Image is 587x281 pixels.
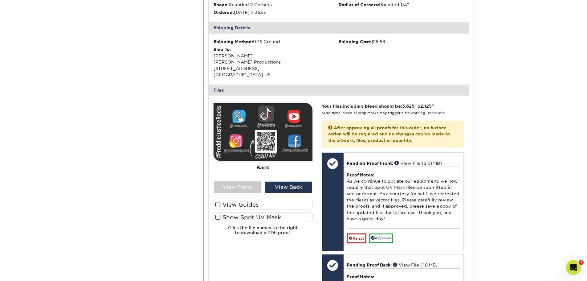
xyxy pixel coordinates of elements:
div: Back [214,161,312,175]
strong: Shape: [214,2,229,7]
iframe: Intercom live chat [566,260,581,275]
strong: Radius of Corners: [339,2,379,7]
strong: Your files including bleed should be: " x " [322,104,434,109]
a: View File (1.6 MB) [393,262,438,267]
strong: Proof Notes: [347,172,374,177]
a: Approve [369,233,393,243]
iframe: Google Customer Reviews [2,262,52,279]
div: Files [209,85,469,96]
span: 2.125 [420,104,432,109]
span: Pending Proof Back: [347,262,392,267]
li: [DATE] 7:31pm [214,9,339,15]
label: View Guides [214,200,312,209]
div: View Front [214,181,261,193]
h6: Click the file names to the right to download a PDF proof. [214,225,312,240]
span: Pending Proof Front: [347,161,393,166]
a: more info [428,111,445,115]
small: *Additional bleed or crop marks may trigger a file warning – [322,111,445,115]
div: UPS Ground [214,39,339,45]
li: Rounded 1/4" [339,2,464,8]
div: [PERSON_NAME] [PERSON_NAME] Productions [STREET_ADDRESS] [GEOGRAPHIC_DATA] US [214,46,339,78]
a: Reject [347,233,366,243]
div: Shipping Details [209,22,469,33]
strong: After approving all proofs for this order, no further action will be required and no changes can ... [328,125,450,143]
span: 3.625 [402,104,414,109]
strong: Ship To: [214,47,231,52]
strong: Proof Notes: [347,274,374,279]
span: 3 [579,260,584,265]
div: As we continue to update our equipment, we now require that Spot UV Mask files be submitted in ve... [347,167,460,229]
strong: Ordered: [214,10,234,15]
div: $15.53 [339,39,464,45]
a: View File (2.91 MB) [394,161,442,166]
div: View Back [265,181,312,193]
li: Rounded 2 Corners [214,2,339,8]
strong: Shipping Method: [214,39,253,44]
strong: Shipping Cost: [339,39,371,44]
label: Show Spot UV Mask [214,213,312,222]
